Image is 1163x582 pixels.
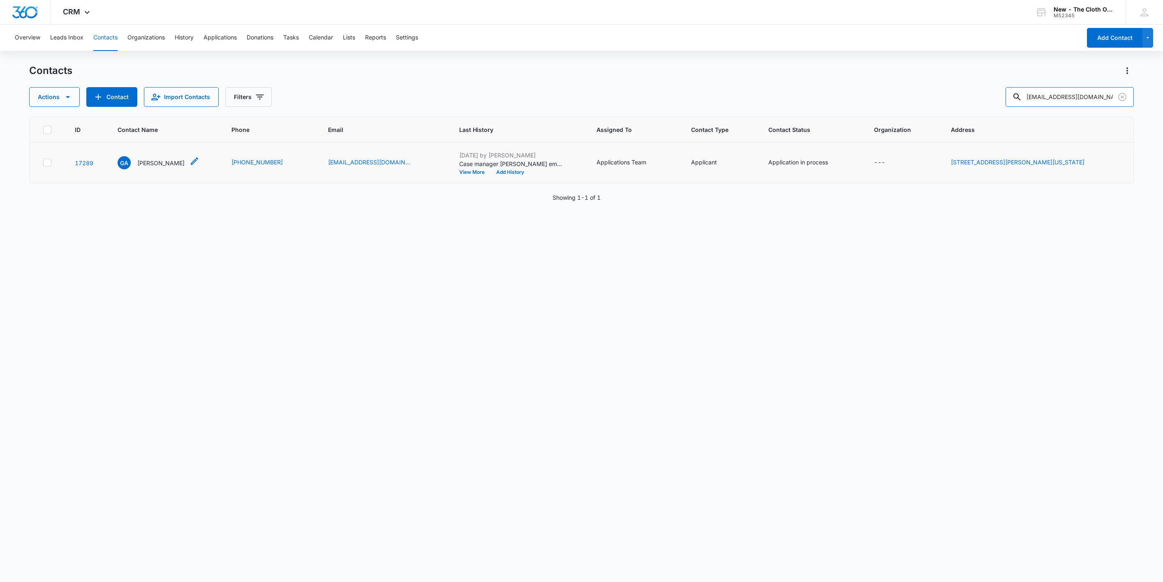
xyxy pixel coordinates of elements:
button: Applications [203,25,237,51]
span: Address [951,125,1108,134]
div: Phone - (786) 644-2618 - Select to Edit Field [231,158,298,168]
button: Leads Inbox [50,25,83,51]
div: account id [1054,13,1114,18]
div: Applicant [691,158,717,166]
button: Add History [490,170,530,175]
button: Filters [225,87,272,107]
span: Assigned To [597,125,659,134]
div: Assigned To - Applications Team - Select to Edit Field [597,158,661,168]
div: Applications Team [597,158,646,166]
a: [STREET_ADDRESS][PERSON_NAME][US_STATE] [951,159,1084,166]
a: [PHONE_NUMBER] [231,158,283,166]
button: Import Contacts [144,87,219,107]
span: Organization [874,125,919,134]
button: Contacts [93,25,118,51]
div: Email - 0-Katetatis09@hotmail.com - Select to Edit Field [328,158,425,168]
div: --- [874,158,885,168]
button: Reports [365,25,386,51]
button: Add Contact [86,87,137,107]
button: Actions [29,87,80,107]
input: Search Contacts [1006,87,1134,107]
div: account name [1054,6,1114,13]
span: Contact Name [118,125,200,134]
p: [PERSON_NAME] [137,159,185,167]
div: Application in process [768,158,828,166]
span: CRM [63,7,80,16]
button: Overview [15,25,40,51]
span: Phone [231,125,296,134]
button: View More [459,170,490,175]
button: History [175,25,194,51]
span: Contact Type [691,125,737,134]
a: [EMAIL_ADDRESS][DOMAIN_NAME] [328,158,410,166]
a: Navigate to contact details page for Guadalupe Aguilar-Domingo [75,159,93,166]
div: Contact Name - Guadalupe Aguilar-Domingo - Select to Edit Field [118,156,199,169]
button: Settings [396,25,418,51]
div: Organization - - Select to Edit Field [874,158,900,168]
span: GA [118,156,131,169]
button: Lists [343,25,355,51]
button: Actions [1121,64,1134,77]
button: Donations [247,25,273,51]
button: Add Contact [1087,28,1142,48]
span: Email [328,125,428,134]
p: [DATE] by [PERSON_NAME] [459,151,562,159]
div: Address - 3200 Hartley Rd, Jacksonville, Florida, 32257 - Select to Edit Field [951,158,1099,168]
button: Tasks [283,25,299,51]
span: Last History [459,125,565,134]
span: Contact Status [768,125,842,134]
span: ID [75,125,86,134]
button: Calendar [309,25,333,51]
div: Contact Type - Applicant - Select to Edit Field [691,158,732,168]
button: Clear [1116,90,1129,104]
p: Showing 1-1 of 1 [553,193,601,202]
h1: Contacts [29,65,72,77]
p: Case manager [PERSON_NAME] emailed from [PERSON_NAME][EMAIL_ADDRESS][PERSON_NAME][DOMAIN_NAME] as... [459,159,562,168]
div: Contact Status - Application in process - Select to Edit Field [768,158,843,168]
button: Organizations [127,25,165,51]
